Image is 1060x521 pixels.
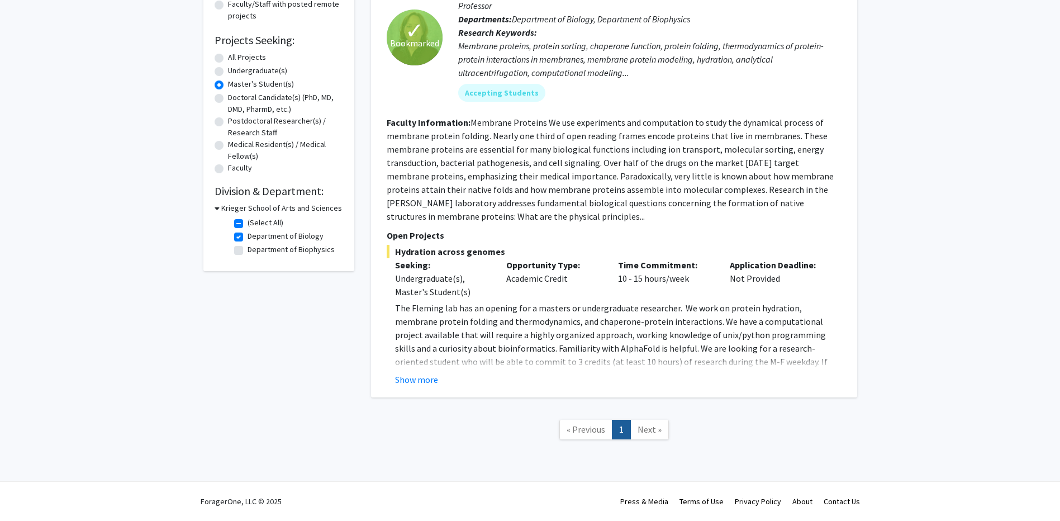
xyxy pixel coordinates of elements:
[395,301,842,409] p: The Fleming lab has an opening for a masters or undergraduate researcher. We work on protein hydr...
[228,65,287,77] label: Undergraduate(s)
[610,258,721,299] div: 10 - 15 hours/week
[721,258,833,299] div: Not Provided
[618,258,713,272] p: Time Commitment:
[215,184,343,198] h2: Division & Department:
[228,92,343,115] label: Doctoral Candidate(s) (PhD, MD, DMD, PharmD, etc.)
[824,496,860,506] a: Contact Us
[387,117,470,128] b: Faculty Information:
[387,245,842,258] span: Hydration across genomes
[458,39,842,79] div: Membrane proteins, protein sorting, chaperone function, protein folding, thermodynamics of protei...
[228,162,252,174] label: Faculty
[512,13,690,25] span: Department of Biology, Department of Biophysics
[395,258,490,272] p: Seeking:
[395,373,438,386] button: Show more
[567,424,605,435] span: « Previous
[387,117,834,222] fg-read-more: Membrane Proteins We use experiments and computation to study the dynamical process of membrane p...
[390,36,439,50] span: Bookmarked
[201,482,282,521] div: ForagerOne, LLC © 2025
[248,217,283,229] label: (Select All)
[679,496,724,506] a: Terms of Use
[612,420,631,439] a: 1
[730,258,825,272] p: Application Deadline:
[458,27,537,38] b: Research Keywords:
[506,258,601,272] p: Opportunity Type:
[228,115,343,139] label: Postdoctoral Researcher(s) / Research Staff
[458,84,545,102] mat-chip: Accepting Students
[638,424,662,435] span: Next »
[559,420,612,439] a: Previous Page
[215,34,343,47] h2: Projects Seeking:
[630,420,669,439] a: Next Page
[228,51,266,63] label: All Projects
[228,78,294,90] label: Master's Student(s)
[735,496,781,506] a: Privacy Policy
[248,230,324,242] label: Department of Biology
[387,229,842,242] p: Open Projects
[221,202,342,214] h3: Krieger School of Arts and Sciences
[8,471,47,513] iframe: Chat
[248,244,335,255] label: Department of Biophysics
[395,272,490,299] div: Undergraduate(s), Master's Student(s)
[620,496,668,506] a: Press & Media
[458,13,512,25] b: Departments:
[228,139,343,162] label: Medical Resident(s) / Medical Fellow(s)
[792,496,812,506] a: About
[371,409,857,454] nav: Page navigation
[498,258,610,299] div: Academic Credit
[405,25,424,36] span: ✓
